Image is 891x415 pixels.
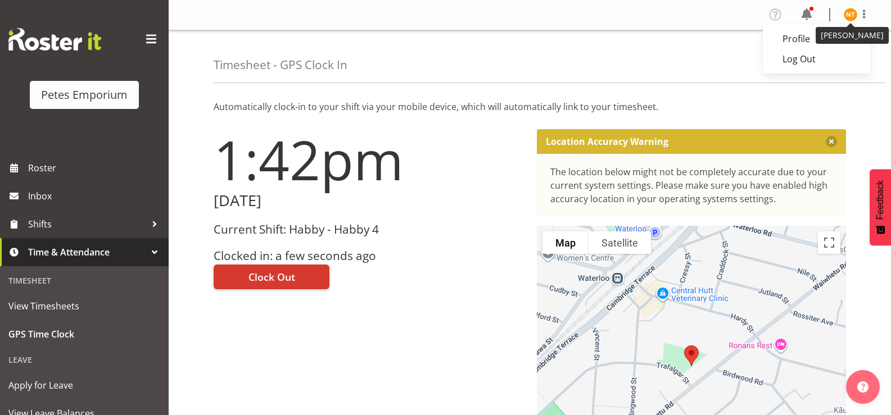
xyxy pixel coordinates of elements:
h4: Timesheet - GPS Clock In [214,58,347,71]
button: Toggle fullscreen view [818,231,840,254]
img: Rosterit website logo [8,28,101,51]
h3: Clocked in: a few seconds ago [214,249,523,262]
a: GPS Time Clock [3,320,166,348]
span: GPS Time Clock [8,326,160,343]
span: Roster [28,159,163,176]
span: Feedback [875,180,885,220]
div: Petes Emporium [41,86,128,103]
a: Apply for Leave [3,371,166,399]
button: Clock Out [214,264,329,289]
button: Show street map [542,231,589,254]
h3: Current Shift: Habby - Habby 4 [214,223,523,236]
h1: 1:42pm [214,129,523,190]
div: Timesheet [3,269,166,292]
p: Automatically clock-in to your shift via your mobile device, which will automatically link to you... [214,100,846,113]
button: Close message [826,136,837,147]
p: Location Accuracy Warning [546,136,668,147]
div: The location below might not be completely accurate due to your current system settings. Please m... [550,165,833,206]
a: Log Out [763,49,871,69]
a: Profile [763,29,871,49]
div: Leave [3,348,166,371]
span: Time & Attendance [28,244,146,261]
button: Show satellite imagery [589,231,651,254]
span: Shifts [28,216,146,232]
img: help-xxl-2.png [857,381,869,393]
span: Apply for Leave [8,377,160,394]
h2: [DATE] [214,192,523,209]
a: View Timesheets [3,292,166,320]
img: nicole-thomson8388.jpg [844,8,857,21]
span: View Timesheets [8,298,160,314]
span: Inbox [28,188,163,204]
button: Feedback - Show survey [870,169,891,245]
span: Clock Out [248,270,295,284]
